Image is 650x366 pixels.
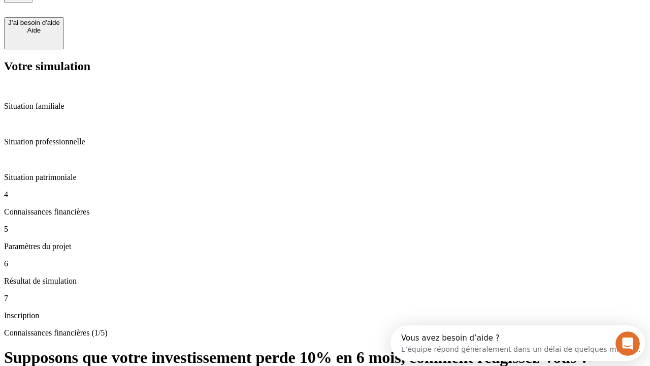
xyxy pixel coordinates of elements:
div: L’équipe répond généralement dans un délai de quelques minutes. [11,17,250,27]
p: Connaissances financières (1/5) [4,328,646,338]
p: Situation familiale [4,102,646,111]
p: 6 [4,259,646,268]
p: Inscription [4,311,646,320]
p: Paramètres du projet [4,242,646,251]
p: Situation professionnelle [4,137,646,146]
iframe: Intercom live chat discovery launcher [391,325,645,361]
div: Ouvrir le Messenger Intercom [4,4,280,32]
p: Situation patrimoniale [4,173,646,182]
div: Vous avez besoin d’aide ? [11,9,250,17]
p: Résultat de simulation [4,277,646,286]
iframe: Intercom live chat [615,331,640,356]
p: 4 [4,190,646,199]
div: J’ai besoin d'aide [8,19,60,26]
button: J’ai besoin d'aideAide [4,17,64,49]
div: Aide [8,26,60,34]
p: 5 [4,225,646,234]
h2: Votre simulation [4,59,646,73]
p: 7 [4,294,646,303]
p: Connaissances financières [4,207,646,217]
